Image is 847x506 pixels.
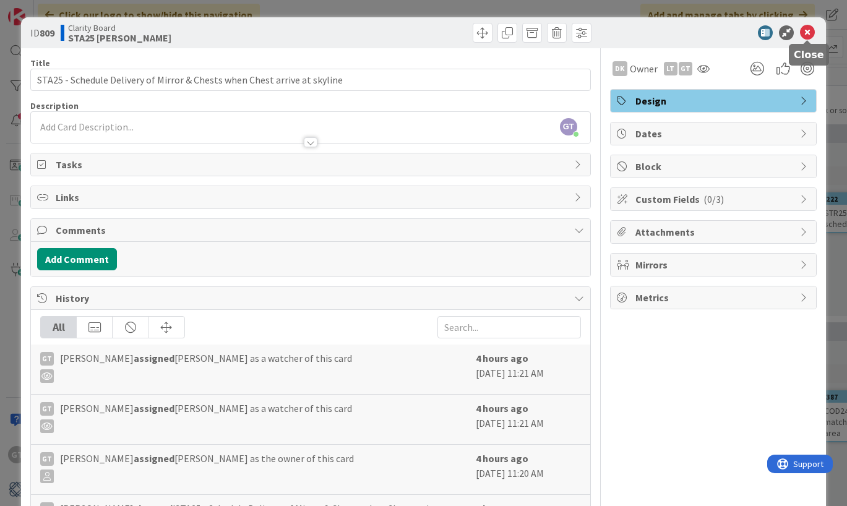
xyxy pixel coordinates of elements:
span: Dates [635,126,794,141]
input: type card name here... [30,69,591,91]
span: Description [30,100,79,111]
div: [DATE] 11:21 AM [476,351,581,388]
b: assigned [134,352,174,364]
span: [PERSON_NAME] [PERSON_NAME] as a watcher of this card [60,351,352,383]
b: 809 [40,27,54,39]
div: LT [664,62,677,75]
span: Custom Fields [635,192,794,207]
span: [PERSON_NAME] [PERSON_NAME] as the owner of this card [60,451,354,483]
input: Search... [437,316,581,338]
span: Design [635,93,794,108]
div: All [41,317,77,338]
b: 4 hours ago [476,402,528,414]
span: GT [560,118,577,135]
span: Metrics [635,290,794,305]
h5: Close [794,49,824,61]
div: DK [613,61,627,76]
b: assigned [134,452,174,465]
b: 4 hours ago [476,452,528,465]
span: [PERSON_NAME] [PERSON_NAME] as a watcher of this card [60,401,352,433]
button: Add Comment [37,248,117,270]
div: GT [40,352,54,366]
div: GT [40,452,54,466]
b: assigned [134,402,174,414]
span: Owner [630,61,658,76]
div: GT [679,62,692,75]
span: Tasks [56,157,568,172]
span: History [56,291,568,306]
div: GT [40,402,54,416]
label: Title [30,58,50,69]
span: Attachments [635,225,794,239]
div: [DATE] 11:21 AM [476,401,581,438]
span: ( 0/3 ) [703,193,724,205]
span: Mirrors [635,257,794,272]
span: Block [635,159,794,174]
b: 4 hours ago [476,352,528,364]
span: Clarity Board [68,23,171,33]
b: STA25 [PERSON_NAME] [68,33,171,43]
span: ID [30,25,54,40]
span: Links [56,190,568,205]
span: Support [26,2,56,17]
span: Comments [56,223,568,238]
div: [DATE] 11:20 AM [476,451,581,488]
